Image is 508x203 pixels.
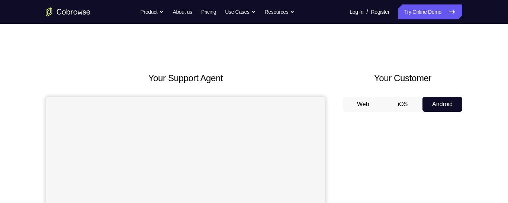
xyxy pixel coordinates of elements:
button: Product [141,4,164,19]
a: About us [173,4,192,19]
span: / [366,7,368,16]
a: Try Online Demo [398,4,462,19]
button: Android [422,97,462,112]
button: Resources [265,4,295,19]
a: Log In [350,4,363,19]
button: Web [343,97,383,112]
a: Register [371,4,389,19]
h2: Your Support Agent [46,72,325,85]
h2: Your Customer [343,72,462,85]
a: Pricing [201,4,216,19]
button: iOS [383,97,423,112]
button: Use Cases [225,4,255,19]
a: Go to the home page [46,7,90,16]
